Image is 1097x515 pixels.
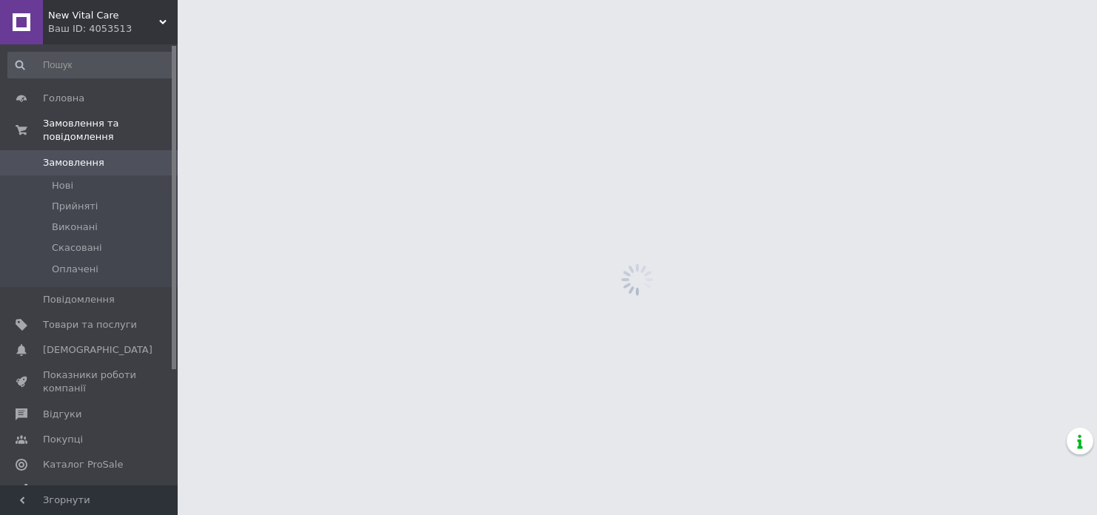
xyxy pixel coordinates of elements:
[52,241,102,255] span: Скасовані
[52,221,98,234] span: Виконані
[43,458,123,471] span: Каталог ProSale
[52,179,73,192] span: Нові
[52,200,98,213] span: Прийняті
[43,368,137,395] span: Показники роботи компанії
[7,52,175,78] input: Пошук
[43,408,81,421] span: Відгуки
[43,92,84,105] span: Головна
[43,318,137,331] span: Товари та послуги
[48,22,178,36] div: Ваш ID: 4053513
[43,343,152,357] span: [DEMOGRAPHIC_DATA]
[43,293,115,306] span: Повідомлення
[617,260,657,300] img: spinner_grey-bg-hcd09dd2d8f1a785e3413b09b97f8118e7.gif
[43,433,83,446] span: Покупці
[52,263,98,276] span: Оплачені
[43,117,178,144] span: Замовлення та повідомлення
[43,483,94,497] span: Аналітика
[48,9,159,22] span: New Vital Care
[43,156,104,169] span: Замовлення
